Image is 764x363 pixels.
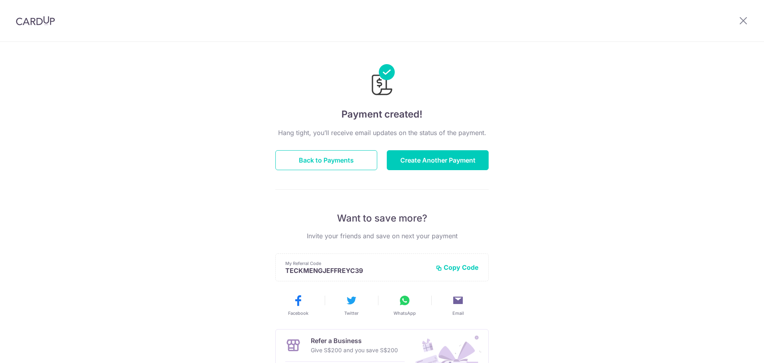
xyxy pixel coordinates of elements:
[369,64,395,98] img: Payments
[275,107,489,122] h4: Payment created!
[328,294,375,316] button: Twitter
[275,212,489,225] p: Want to save more?
[311,336,398,345] p: Refer a Business
[275,294,322,316] button: Facebook
[311,345,398,355] p: Give S$200 and you save S$200
[387,150,489,170] button: Create Another Payment
[436,263,479,271] button: Copy Code
[452,310,464,316] span: Email
[275,150,377,170] button: Back to Payments
[275,128,489,137] p: Hang tight, you’ll receive email updates on the status of the payment.
[275,231,489,241] p: Invite your friends and save on next your payment
[344,310,359,316] span: Twitter
[713,339,756,359] iframe: Opens a widget where you can find more information
[288,310,308,316] span: Facebook
[16,16,55,26] img: CardUp
[285,267,429,275] p: TECKMENGJEFFREYC39
[381,294,428,316] button: WhatsApp
[394,310,416,316] span: WhatsApp
[285,260,429,267] p: My Referral Code
[435,294,481,316] button: Email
